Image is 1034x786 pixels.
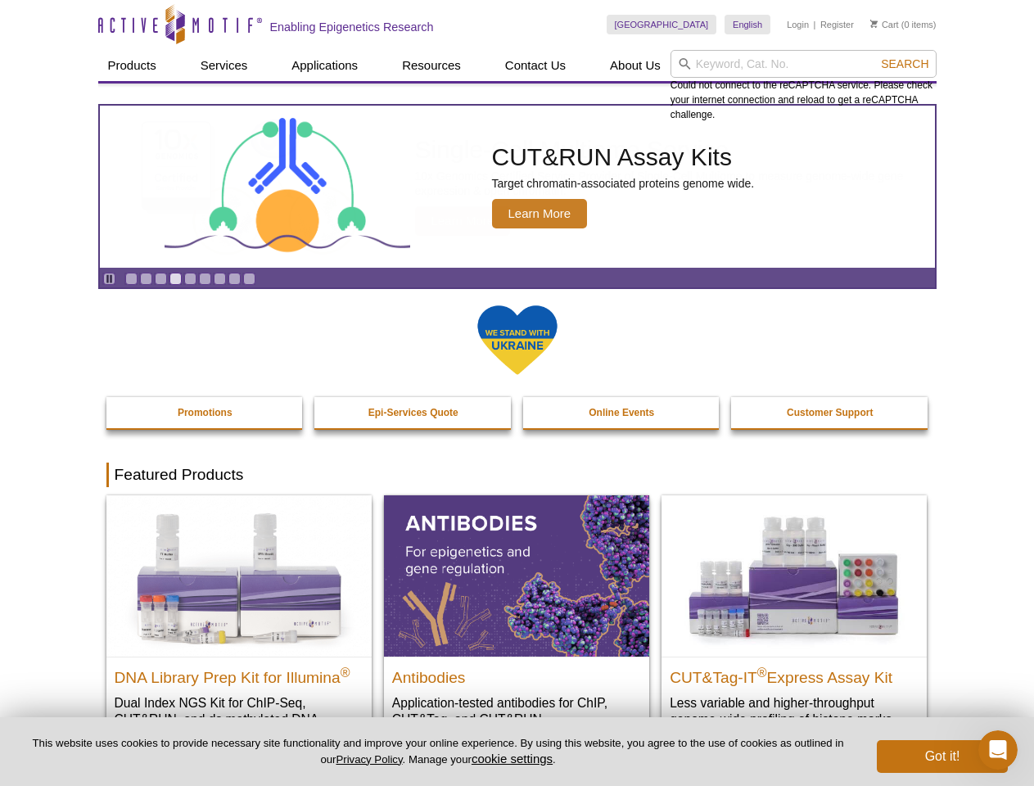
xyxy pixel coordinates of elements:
sup: ® [757,665,767,679]
button: Search [876,56,933,71]
a: Services [191,50,258,81]
a: Go to slide 1 [125,273,138,285]
a: Online Events [523,397,721,428]
button: cookie settings [472,752,553,766]
a: Go to slide 5 [184,273,196,285]
a: Epi-Services Quote [314,397,512,428]
a: Go to slide 9 [243,273,255,285]
a: All Antibodies Antibodies Application-tested antibodies for ChIP, CUT&Tag, and CUT&RUN. [384,495,649,743]
a: Go to slide 6 [199,273,211,285]
a: Cart [870,19,899,30]
a: Products [98,50,166,81]
span: Search [881,57,928,70]
h2: Antibodies [392,662,641,686]
article: CUT&RUN Assay Kits [100,106,935,268]
p: Target chromatin-associated proteins genome wide. [492,176,755,191]
img: All Antibodies [384,495,649,656]
span: Learn More [492,199,588,228]
img: We Stand With Ukraine [476,304,558,377]
a: Go to slide 7 [214,273,226,285]
h2: DNA Library Prep Kit for Illumina [115,662,363,686]
p: Application-tested antibodies for ChIP, CUT&Tag, and CUT&RUN. [392,694,641,728]
strong: Epi-Services Quote [368,407,458,418]
a: About Us [600,50,671,81]
strong: Online Events [589,407,654,418]
a: Applications [282,50,368,81]
iframe: Intercom live chat [978,730,1018,770]
h2: Featured Products [106,463,928,487]
a: Login [787,19,809,30]
a: Contact Us [495,50,576,81]
img: DNA Library Prep Kit for Illumina [106,495,372,656]
li: | [814,15,816,34]
strong: Promotions [178,407,233,418]
p: Less variable and higher-throughput genome-wide profiling of histone marks​. [670,694,919,728]
h2: CUT&RUN Assay Kits [492,145,755,169]
h2: Enabling Epigenetics Research [270,20,434,34]
div: Could not connect to the reCAPTCHA service. Please check your internet connection and reload to g... [671,50,937,122]
sup: ® [341,665,350,679]
a: English [725,15,770,34]
a: Toggle autoplay [103,273,115,285]
p: This website uses cookies to provide necessary site functionality and improve your online experie... [26,736,850,767]
a: DNA Library Prep Kit for Illumina DNA Library Prep Kit for Illumina® Dual Index NGS Kit for ChIP-... [106,495,372,760]
input: Keyword, Cat. No. [671,50,937,78]
img: CUT&RUN Assay Kits [165,112,410,262]
a: Resources [392,50,471,81]
a: [GEOGRAPHIC_DATA] [607,15,717,34]
a: Privacy Policy [336,753,402,766]
a: Customer Support [731,397,929,428]
a: CUT&Tag-IT® Express Assay Kit CUT&Tag-IT®Express Assay Kit Less variable and higher-throughput ge... [661,495,927,743]
li: (0 items) [870,15,937,34]
a: CUT&RUN Assay Kits CUT&RUN Assay Kits Target chromatin-associated proteins genome wide. Learn More [100,106,935,268]
h2: CUT&Tag-IT Express Assay Kit [670,662,919,686]
a: Go to slide 3 [155,273,167,285]
p: Dual Index NGS Kit for ChIP-Seq, CUT&RUN, and ds methylated DNA assays. [115,694,363,744]
img: CUT&Tag-IT® Express Assay Kit [661,495,927,656]
a: Promotions [106,397,305,428]
img: Your Cart [870,20,878,28]
strong: Customer Support [787,407,873,418]
button: Got it! [877,740,1008,773]
a: Go to slide 2 [140,273,152,285]
a: Go to slide 8 [228,273,241,285]
a: Register [820,19,854,30]
a: Go to slide 4 [169,273,182,285]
